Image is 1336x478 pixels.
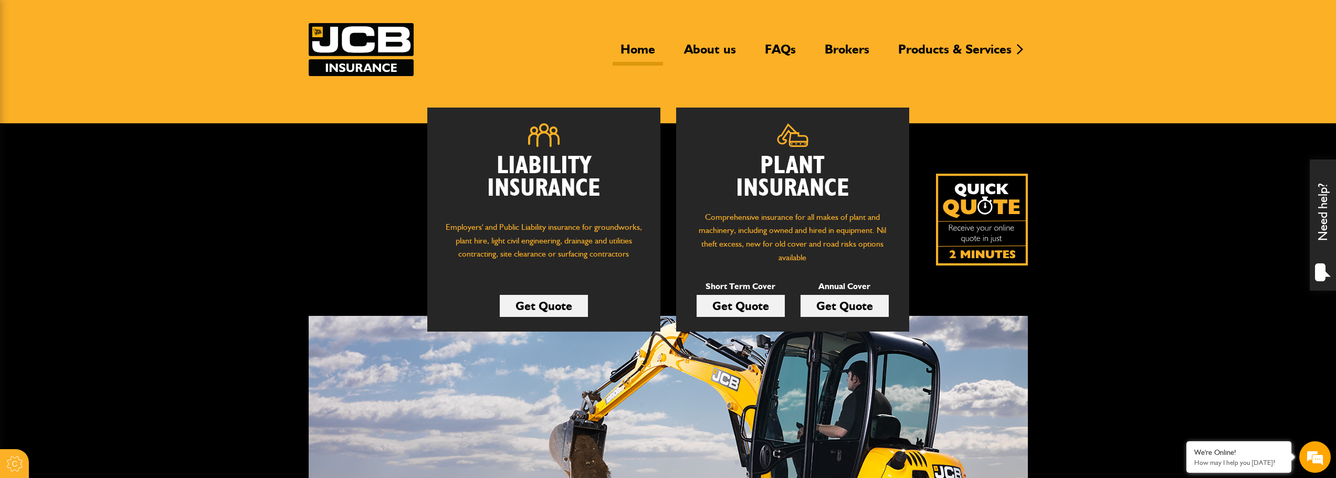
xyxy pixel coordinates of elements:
h2: Plant Insurance [692,155,893,200]
a: About us [676,41,744,66]
p: Employers' and Public Liability insurance for groundworks, plant hire, light civil engineering, d... [443,220,645,271]
div: Need help? [1310,160,1336,291]
a: Products & Services [890,41,1019,66]
a: Home [613,41,663,66]
a: FAQs [757,41,804,66]
a: JCB Insurance Services [309,23,414,76]
p: Annual Cover [801,280,889,293]
a: Get Quote [801,295,889,317]
p: How may I help you today? [1194,459,1284,466]
a: Get your insurance quote isn just 2-minutes [936,174,1028,265]
p: Comprehensive insurance for all makes of plant and machinery, including owned and hired in equipm... [692,210,893,264]
a: Get Quote [500,295,588,317]
a: Brokers [817,41,877,66]
div: We're Online! [1194,448,1284,457]
p: Short Term Cover [697,280,785,293]
img: Quick Quote [936,174,1028,265]
img: JCB Insurance Services logo [309,23,414,76]
h2: Liability Insurance [443,155,645,210]
a: Get Quote [697,295,785,317]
